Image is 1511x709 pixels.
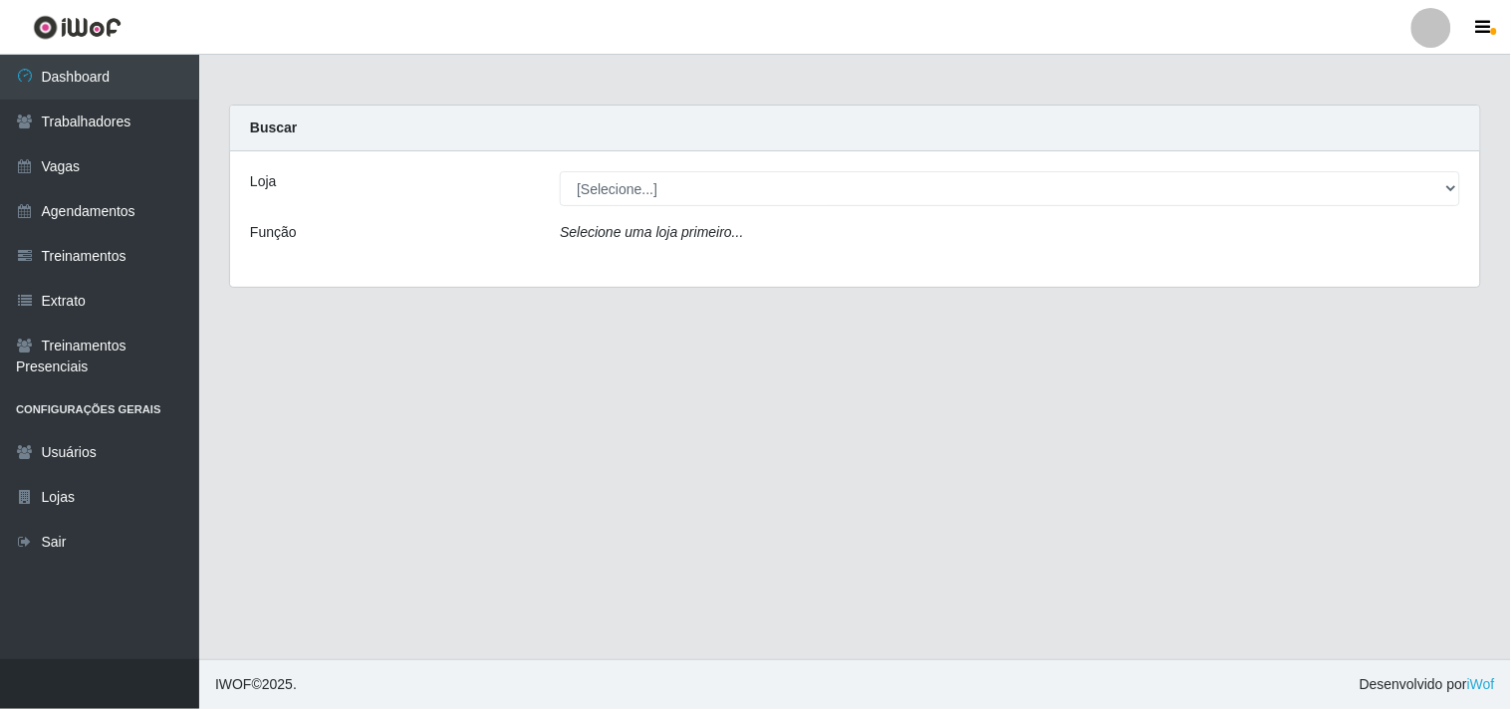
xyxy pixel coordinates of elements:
span: © 2025 . [215,674,297,695]
label: Função [250,222,297,243]
i: Selecione uma loja primeiro... [560,224,743,240]
span: Desenvolvido por [1360,674,1495,695]
img: CoreUI Logo [33,15,122,40]
strong: Buscar [250,119,297,135]
label: Loja [250,171,276,192]
span: IWOF [215,676,252,692]
a: iWof [1467,676,1495,692]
